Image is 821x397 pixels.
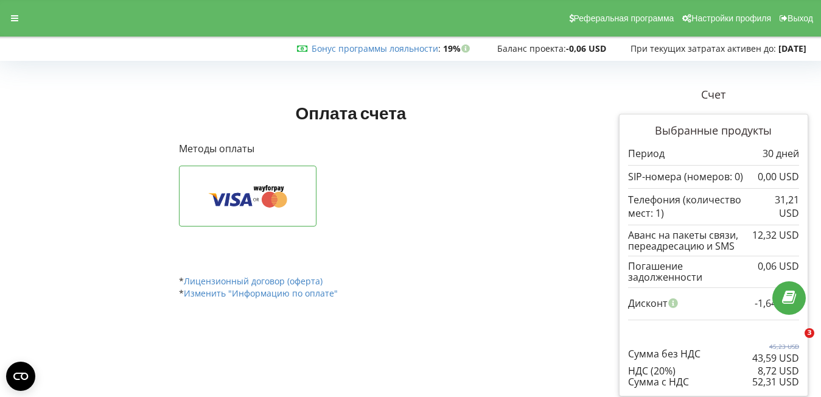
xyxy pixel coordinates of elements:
span: Баланс проекта: [497,43,566,54]
iframe: Intercom live chat [780,328,809,357]
p: 30 дней [763,147,799,161]
span: При текущих затратах активен до: [631,43,776,54]
a: Изменить "Информацию по оплате" [184,287,338,299]
p: Методы оплаты [179,142,523,156]
a: Бонус программы лояльности [312,43,438,54]
div: 52,31 USD [752,376,799,387]
span: : [312,43,441,54]
div: Аванс на пакеты связи, переадресацию и SMS [628,230,799,252]
p: Сумма без НДС [628,347,700,361]
p: Период [628,147,665,161]
strong: -0,06 USD [566,43,606,54]
span: Выход [788,13,813,23]
span: 3 [805,328,814,338]
button: Open CMP widget [6,362,35,391]
p: Счет [619,87,808,103]
div: 8,72 USD [758,365,799,376]
strong: 19% [443,43,473,54]
div: -1,64 USD [755,292,799,315]
p: Выбранные продукты [628,123,799,139]
div: Дисконт [628,292,799,315]
p: Телефония (количество мест: 1) [628,193,759,221]
p: SIP-номера (номеров: 0) [628,170,743,184]
p: 45,23 USD [752,342,799,351]
span: Реферальная программа [574,13,674,23]
div: Погашение задолженности [628,261,799,283]
p: 0,00 USD [758,170,799,184]
div: 12,32 USD [752,230,799,241]
p: 31,21 USD [759,193,799,221]
span: Настройки профиля [691,13,771,23]
div: 0,06 USD [758,261,799,272]
p: 43,59 USD [752,351,799,365]
div: НДС (20%) [628,365,799,376]
h1: Оплата счета [179,102,523,124]
strong: [DATE] [778,43,806,54]
div: Сумма с НДС [628,376,799,387]
a: Лицензионный договор (оферта) [184,275,323,287]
